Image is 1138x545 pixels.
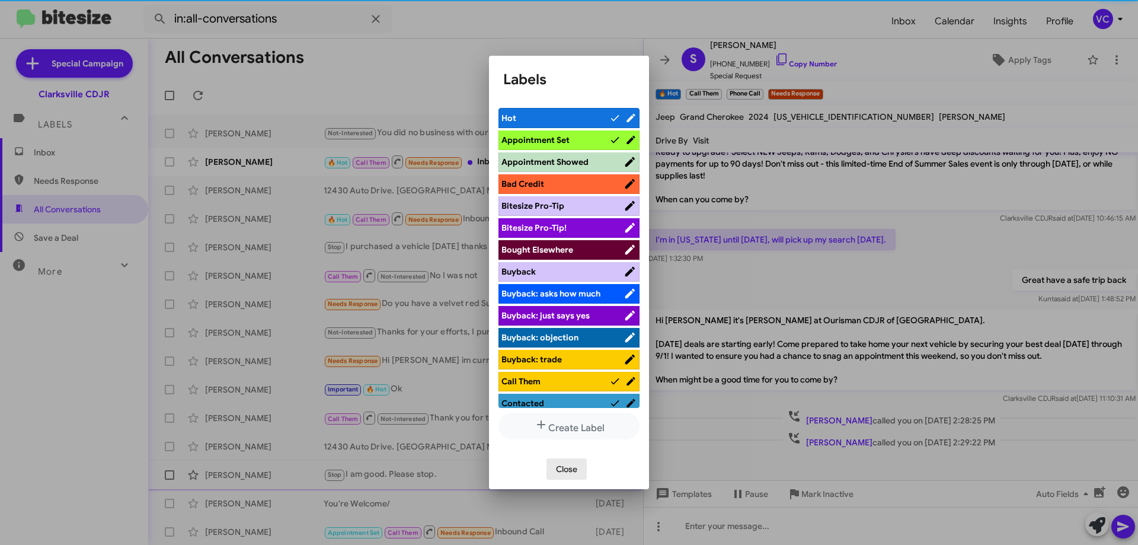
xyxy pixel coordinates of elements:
span: Contacted [501,398,544,409]
span: Buyback: objection [501,332,578,343]
span: Buyback [501,266,536,277]
span: Bad Credit [501,179,544,189]
span: Bitesize Pro-Tip [501,200,564,211]
button: Create Label [498,413,640,439]
span: Bought Elsewhere [501,244,573,255]
span: Appointment Set [501,135,570,145]
span: Bitesize Pro-Tip! [501,222,567,233]
span: Buyback: just says yes [501,310,590,321]
button: Close [546,458,587,480]
span: Buyback: trade [501,354,562,365]
span: Hot [501,113,516,123]
h1: Labels [503,70,635,89]
span: Buyback: asks how much [501,288,600,299]
span: Appointment Showed [501,157,589,167]
span: Call Them [501,376,541,387]
span: Close [556,458,577,480]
